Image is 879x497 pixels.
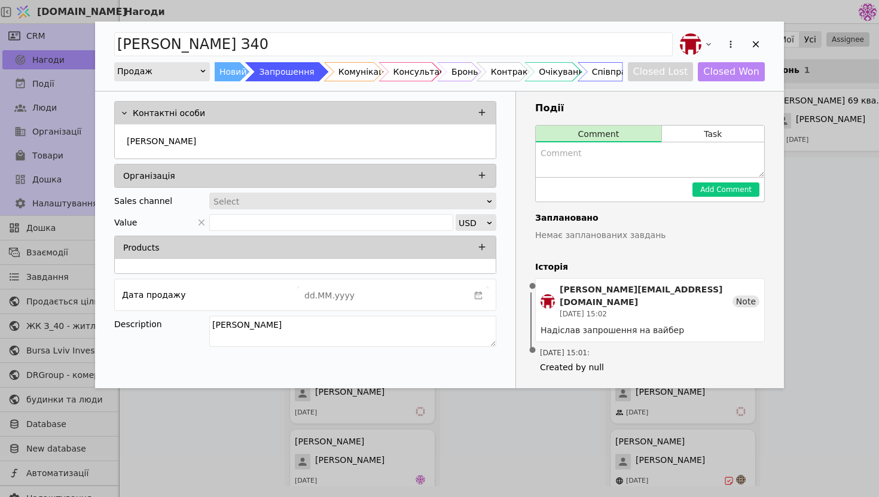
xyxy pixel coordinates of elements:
button: Closed Won [698,62,765,81]
p: Products [123,242,159,254]
button: Add Comment [692,182,759,197]
div: Продаж [117,63,199,80]
div: Дата продажу [122,286,185,303]
p: Контактні особи [133,107,205,120]
span: Value [114,214,137,231]
div: Надіслав запрошення на вайбер [541,324,759,337]
svg: calender simple [474,291,483,300]
button: Closed Lost [628,62,694,81]
div: [DATE] 15:02 [560,309,732,319]
div: Description [114,316,209,333]
p: [PERSON_NAME] [127,135,196,148]
span: • [527,336,539,366]
span: Created by null [540,361,760,374]
input: dd.MM.yyyy [298,287,469,304]
div: Консультація [393,62,452,81]
span: [DATE] 15:01 : [540,347,590,358]
div: [PERSON_NAME][EMAIL_ADDRESS][DOMAIN_NAME] [560,283,732,309]
button: Task [662,126,764,142]
div: USD [459,215,486,231]
div: Співпраця [592,62,637,81]
button: Comment [536,126,661,142]
div: Add Opportunity [95,22,784,388]
h4: Історія [535,261,765,273]
h4: Заплановано [535,212,765,224]
div: Note [732,295,759,307]
div: Бронь [451,62,478,81]
img: bo [680,33,701,55]
img: bo [541,294,555,309]
span: • [527,272,539,302]
p: Організація [123,170,175,182]
h3: Події [535,101,765,115]
div: Select [213,193,484,210]
div: Sales channel [114,193,172,209]
div: Новий [219,62,247,81]
div: Очікування [539,62,588,81]
textarea: [PERSON_NAME] [209,316,496,347]
p: Немає запланованих завдань [535,229,765,242]
div: Контракт [491,62,533,81]
div: Комунікація [338,62,392,81]
div: Запрошення [259,62,314,81]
